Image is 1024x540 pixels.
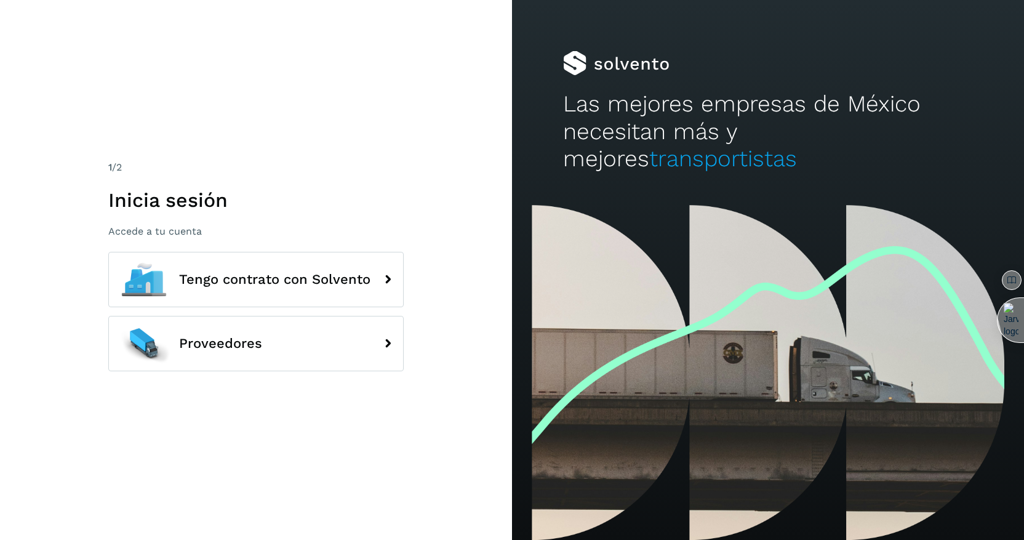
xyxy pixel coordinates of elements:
p: Accede a tu cuenta [108,225,404,237]
span: 1 [108,161,112,173]
h2: Las mejores empresas de México necesitan más y mejores [563,91,973,172]
span: transportistas [649,145,797,172]
h1: Inicia sesión [108,188,404,212]
button: Tengo contrato con Solvento [108,252,404,307]
span: Proveedores [179,336,262,351]
span: Tengo contrato con Solvento [179,272,370,287]
div: /2 [108,160,404,175]
button: Proveedores [108,316,404,371]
